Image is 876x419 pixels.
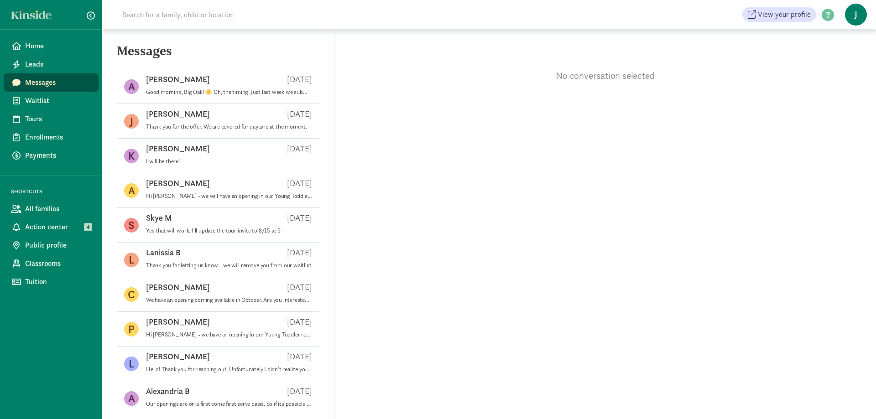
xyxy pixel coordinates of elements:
[25,114,91,124] span: Tours
[4,254,99,273] a: Classrooms
[25,276,91,287] span: Tuition
[124,253,139,267] figure: L
[25,240,91,251] span: Public profile
[287,247,312,258] p: [DATE]
[146,331,312,338] p: Hi [PERSON_NAME] - we have an opening in our Young Toddler room and are wondering if you are stil...
[124,149,139,163] figure: K
[146,296,312,304] p: We have an opening coming available in October. Are you interested in a tour and talking about en...
[124,183,139,198] figure: A
[84,223,92,231] span: 4
[287,386,312,397] p: [DATE]
[4,92,99,110] a: Waitlist
[146,178,210,189] p: [PERSON_NAME]
[146,282,210,293] p: [PERSON_NAME]
[4,110,99,128] a: Tours
[25,41,91,52] span: Home
[4,128,99,146] a: Enrollments
[25,59,91,70] span: Leads
[146,262,312,269] p: Thank you for letting us know - we will remove you from our waitlist
[146,351,210,362] p: [PERSON_NAME]
[117,5,373,24] input: Search for a family, child or location
[4,55,99,73] a: Leads
[845,4,867,26] span: J
[146,247,181,258] p: Lanissia B
[4,200,99,218] a: All families
[287,109,312,119] p: [DATE]
[4,273,99,291] a: Tuition
[25,203,91,214] span: All families
[146,192,312,200] p: Hi [PERSON_NAME] - we will have an opening in our Young Toddler room starting [DATE]. Are you sti...
[146,212,172,223] p: Skye M
[25,77,91,88] span: Messages
[102,44,334,66] h5: Messages
[25,132,91,143] span: Enrollments
[287,316,312,327] p: [DATE]
[124,391,139,406] figure: A
[4,218,99,236] a: Action center 4
[287,143,312,154] p: [DATE]
[146,386,190,397] p: Alexandria B
[4,236,99,254] a: Public profile
[742,7,816,22] a: View your profile
[4,73,99,92] a: Messages
[146,109,210,119] p: [PERSON_NAME]
[287,351,312,362] p: [DATE]
[146,158,312,165] p: I will be there!
[124,287,139,302] figure: C
[25,222,91,233] span: Action center
[25,258,91,269] span: Classrooms
[146,143,210,154] p: [PERSON_NAME]
[287,212,312,223] p: [DATE]
[4,37,99,55] a: Home
[758,9,811,20] span: View your profile
[334,69,876,82] p: No conversation selected
[124,114,139,129] figure: J
[124,218,139,233] figure: S
[124,357,139,371] figure: L
[4,146,99,165] a: Payments
[146,366,312,373] p: Hello! Thank you for reaching out. Unfortunately I didn’t realize you opened at 7:00 and both my ...
[25,150,91,161] span: Payments
[830,375,876,419] iframe: Chat Widget
[146,88,312,96] p: Good morning, Big Oak! ☀️ Oh, the timing! Just last week we submitted our check to start at [GEOG...
[25,95,91,106] span: Waitlist
[146,123,312,130] p: Thank you for the offer. We are covered for daycare at the moment.
[146,400,312,408] p: Our openings are on a first come first serve basis. So if its possible to schedule something soon...
[146,74,210,85] p: [PERSON_NAME]
[287,74,312,85] p: [DATE]
[287,178,312,189] p: [DATE]
[124,79,139,94] figure: A
[287,282,312,293] p: [DATE]
[146,316,210,327] p: [PERSON_NAME]
[146,227,312,234] p: Yes that will work. I'll update the tour invite to 8/15 at 9
[124,322,139,336] figure: P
